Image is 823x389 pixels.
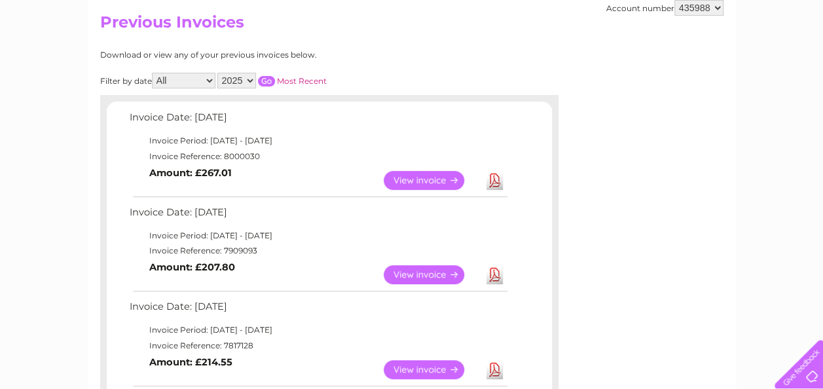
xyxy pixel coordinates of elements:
[126,109,509,133] td: Invoice Date: [DATE]
[126,133,509,149] td: Invoice Period: [DATE] - [DATE]
[100,73,444,88] div: Filter by date
[126,228,509,244] td: Invoice Period: [DATE] - [DATE]
[736,56,768,65] a: Contact
[29,34,96,74] img: logo.png
[486,265,503,284] a: Download
[780,56,811,65] a: Log out
[625,56,654,65] a: Energy
[662,56,701,65] a: Telecoms
[100,13,723,38] h2: Previous Invoices
[103,7,722,64] div: Clear Business is a trading name of Verastar Limited (registered in [GEOGRAPHIC_DATA] No. 3667643...
[149,356,232,368] b: Amount: £214.55
[126,298,509,322] td: Invoice Date: [DATE]
[277,76,327,86] a: Most Recent
[486,171,503,190] a: Download
[126,322,509,338] td: Invoice Period: [DATE] - [DATE]
[126,243,509,259] td: Invoice Reference: 7909093
[593,56,617,65] a: Water
[126,149,509,164] td: Invoice Reference: 8000030
[149,167,232,179] b: Amount: £267.01
[100,50,444,60] div: Download or view any of your previous invoices below.
[486,360,503,379] a: Download
[384,171,480,190] a: View
[149,261,235,273] b: Amount: £207.80
[384,265,480,284] a: View
[709,56,728,65] a: Blog
[126,338,509,354] td: Invoice Reference: 7817128
[384,360,480,379] a: View
[576,7,667,23] a: 0333 014 3131
[126,204,509,228] td: Invoice Date: [DATE]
